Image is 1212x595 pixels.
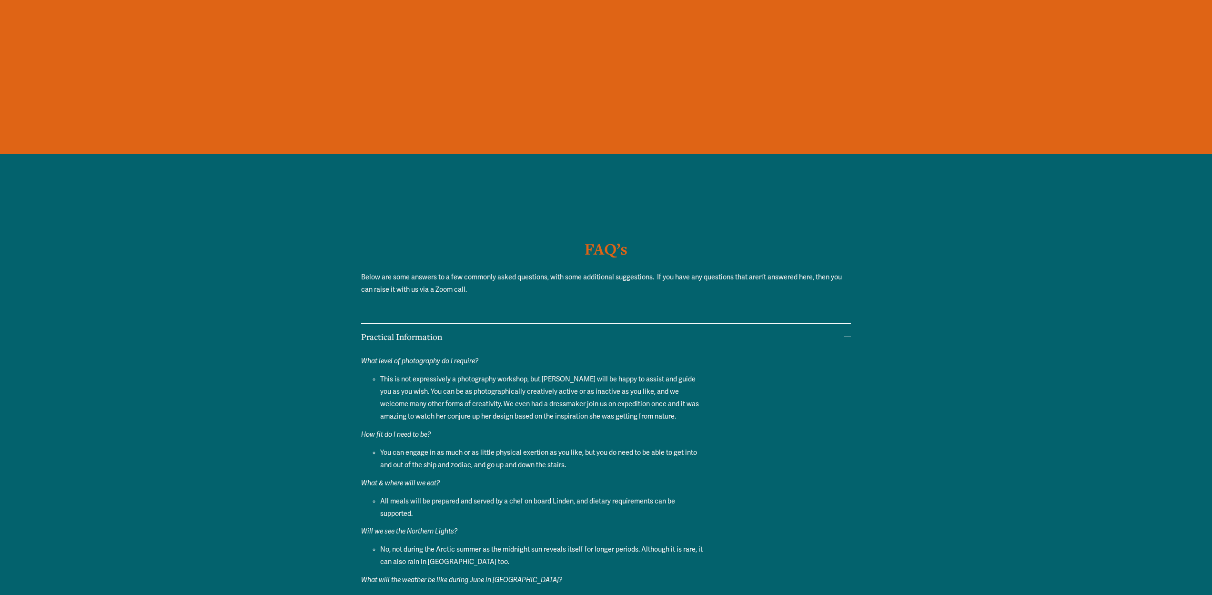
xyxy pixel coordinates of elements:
[361,527,457,535] em: Will we see the Northern Lights?
[585,238,627,259] strong: FAQ’s
[361,324,850,349] button: Practical Information
[361,479,440,487] em: What & where will we eat?
[380,373,704,423] p: This is not expressively a photography workshop, but [PERSON_NAME] will be happy to assist and gu...
[380,495,704,520] p: All meals will be prepared and served by a chef on board Linden, and dietary requirements can be ...
[361,357,478,365] em: What level of photography do I require?
[361,431,431,439] em: How fit do I need to be?
[380,544,704,568] p: No, not during the Arctic summer as the midnight sun reveals itself for longer periods. Although ...
[361,331,844,342] span: Practical Information
[361,576,562,584] em: What will the weather be like during June in [GEOGRAPHIC_DATA]?
[361,271,850,296] p: Below are some answers to a few commonly asked questions, with some additional suggestions. If yo...
[380,447,704,472] p: You can engage in as much or as little physical exertion as you like, but you do need to be able ...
